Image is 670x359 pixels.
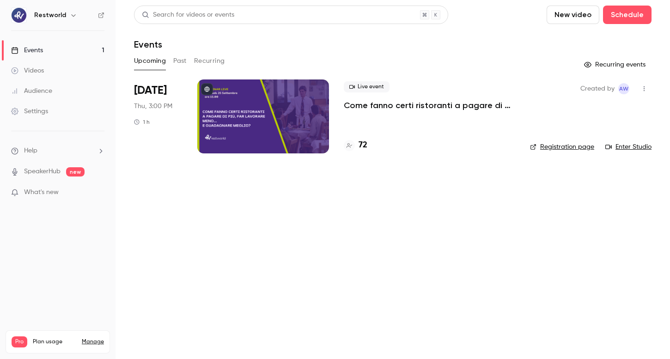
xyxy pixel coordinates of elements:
[134,102,172,111] span: Thu, 3:00 PM
[66,167,85,176] span: new
[11,146,104,156] li: help-dropdown-opener
[82,338,104,346] a: Manage
[134,79,183,153] div: Sep 25 Thu, 3:00 PM (Europe/Rome)
[33,338,76,346] span: Plan usage
[134,118,150,126] div: 1 h
[173,54,187,68] button: Past
[344,139,367,152] a: 72
[547,6,599,24] button: New video
[11,107,48,116] div: Settings
[619,83,628,94] span: AW
[142,10,234,20] div: Search for videos or events
[93,189,104,197] iframe: Noticeable Trigger
[11,46,43,55] div: Events
[134,83,167,98] span: [DATE]
[359,139,367,152] h4: 72
[580,57,652,72] button: Recurring events
[530,142,594,152] a: Registration page
[194,54,225,68] button: Recurring
[24,167,61,176] a: SpeakerHub
[344,100,515,111] a: Come fanno certi ristoranti a pagare di più, far lavorare meno… e guadagnare meglio?
[24,188,59,197] span: What's new
[605,142,652,152] a: Enter Studio
[134,39,162,50] h1: Events
[12,336,27,347] span: Pro
[603,6,652,24] button: Schedule
[618,83,629,94] span: Assistenza Workers
[580,83,615,94] span: Created by
[344,81,390,92] span: Live event
[134,54,166,68] button: Upcoming
[12,8,26,23] img: Restworld
[11,86,52,96] div: Audience
[24,146,37,156] span: Help
[11,66,44,75] div: Videos
[34,11,66,20] h6: Restworld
